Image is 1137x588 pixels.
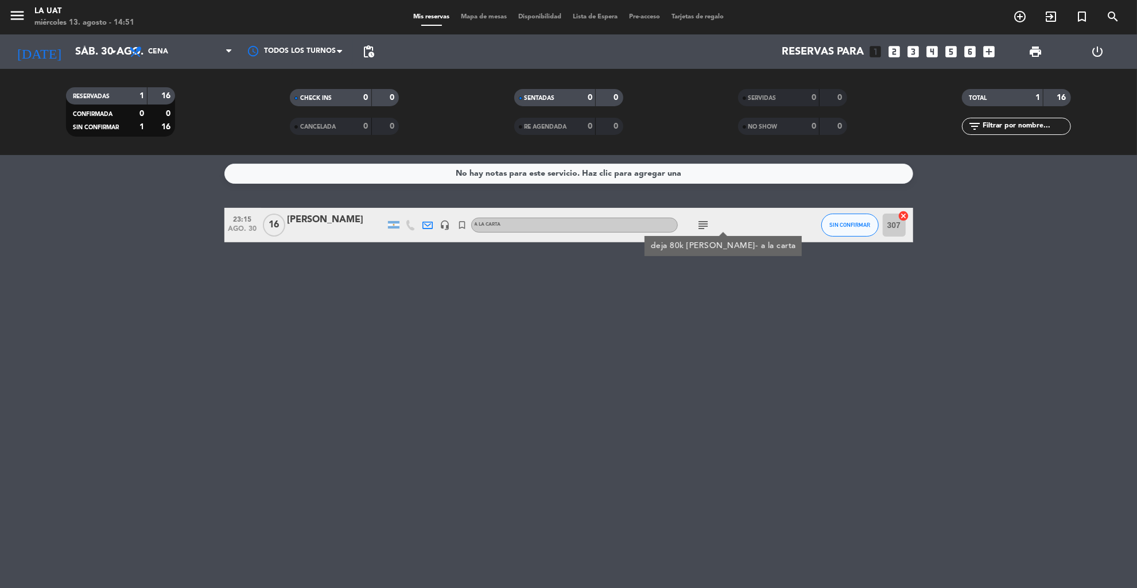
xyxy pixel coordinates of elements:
div: miércoles 13. agosto - 14:51 [34,17,134,29]
strong: 1 [139,92,144,100]
span: Disponibilidad [513,14,567,20]
span: NO SHOW [748,124,778,130]
i: filter_list [968,119,981,133]
i: add_box [981,44,996,59]
span: 23:15 [228,212,257,225]
strong: 0 [364,122,368,130]
strong: 0 [139,110,144,118]
strong: 1 [1035,94,1040,102]
span: Cena [148,48,168,56]
strong: 16 [161,123,173,131]
strong: 0 [364,94,368,102]
strong: 0 [166,110,173,118]
i: add_circle_outline [1013,10,1027,24]
span: CHECK INS [300,95,332,101]
i: turned_in_not [1075,10,1089,24]
i: looks_4 [925,44,940,59]
span: Pre-acceso [623,14,666,20]
i: search [1106,10,1120,24]
i: exit_to_app [1044,10,1058,24]
span: RESERVADAS [73,94,110,99]
div: No hay notas para este servicio. Haz clic para agregar una [456,167,681,180]
i: headset_mic [440,220,451,230]
strong: 1 [139,123,144,131]
strong: 0 [614,122,620,130]
i: looks_3 [906,44,921,59]
span: Reservas para [782,46,864,58]
span: pending_actions [362,45,375,59]
span: 16 [263,214,285,237]
span: print [1029,45,1042,59]
div: LOG OUT [1066,34,1128,69]
span: Mapa de mesas [455,14,513,20]
span: CANCELADA [300,124,336,130]
button: SIN CONFIRMAR [821,214,879,237]
strong: 0 [390,122,397,130]
span: RE AGENDADA [525,124,567,130]
div: [PERSON_NAME] [288,212,385,227]
span: A LA CARTA [475,222,501,227]
div: deja 80k [PERSON_NAME]- a la carta [650,240,795,252]
input: Filtrar por nombre... [981,120,1070,133]
span: CONFIRMADA [73,111,112,117]
i: arrow_drop_down [107,45,121,59]
span: Tarjetas de regalo [666,14,729,20]
span: ago. 30 [228,225,257,238]
i: power_settings_new [1091,45,1104,59]
span: TOTAL [969,95,987,101]
i: [DATE] [9,39,69,64]
button: menu [9,7,26,28]
span: SIN CONFIRMAR [829,222,870,228]
strong: 0 [812,122,816,130]
span: Lista de Espera [567,14,623,20]
strong: 0 [837,94,844,102]
i: cancel [898,210,910,222]
i: subject [697,218,711,232]
span: Mis reservas [408,14,455,20]
i: looks_5 [944,44,959,59]
span: SIN CONFIRMAR [73,125,119,130]
i: looks_6 [963,44,977,59]
strong: 0 [390,94,397,102]
strong: 0 [812,94,816,102]
strong: 16 [161,92,173,100]
i: looks_one [868,44,883,59]
i: turned_in_not [457,220,468,230]
strong: 0 [588,122,592,130]
span: SERVIDAS [748,95,777,101]
span: SENTADAS [525,95,555,101]
div: La Uat [34,6,134,17]
strong: 16 [1057,94,1068,102]
strong: 0 [614,94,620,102]
strong: 0 [588,94,592,102]
i: menu [9,7,26,24]
i: looks_two [887,44,902,59]
strong: 0 [837,122,844,130]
